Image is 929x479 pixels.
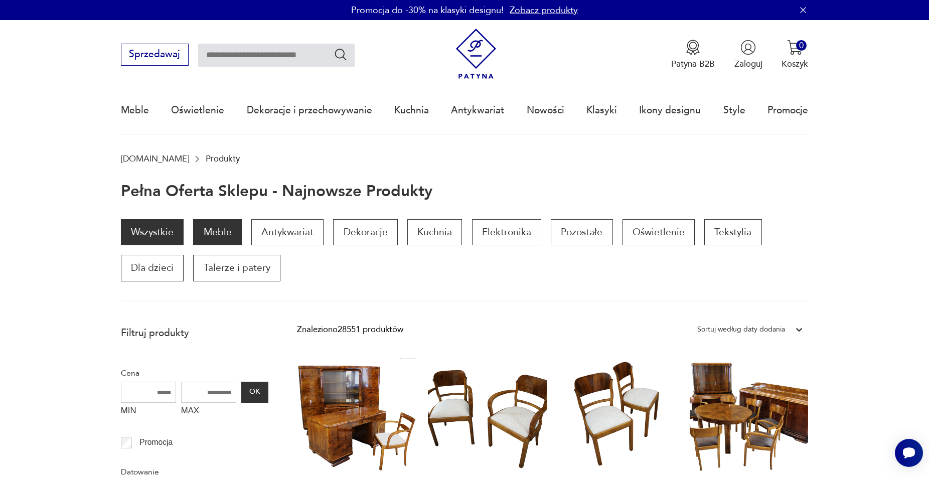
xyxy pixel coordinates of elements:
img: Ikonka użytkownika [740,40,756,55]
a: Style [723,87,745,133]
img: Patyna - sklep z meblami i dekoracjami vintage [451,29,502,79]
a: Antykwariat [251,219,324,245]
p: Zaloguj [734,58,762,70]
p: Promocja do -30% na klasyki designu! [351,4,504,17]
a: Oświetlenie [623,219,695,245]
h1: Pełna oferta sklepu - najnowsze produkty [121,183,432,200]
a: [DOMAIN_NAME] [121,154,189,164]
div: 0 [796,40,807,51]
a: Ikony designu [639,87,701,133]
iframe: Smartsupp widget button [895,439,923,467]
button: OK [241,382,268,403]
a: Ikona medaluPatyna B2B [671,40,715,70]
p: Produkty [206,154,240,164]
a: Sprzedawaj [121,51,189,59]
a: Dekoracje [333,219,397,245]
a: Pozostałe [551,219,612,245]
button: Sprzedawaj [121,44,189,66]
img: Ikona medalu [685,40,701,55]
p: Cena [121,367,268,380]
a: Tekstylia [704,219,761,245]
a: Elektronika [472,219,541,245]
div: Sortuj według daty dodania [697,323,785,336]
a: Antykwariat [451,87,504,133]
button: Zaloguj [734,40,762,70]
a: Nowości [527,87,564,133]
img: Ikona koszyka [787,40,803,55]
a: Wszystkie [121,219,184,245]
button: Szukaj [334,47,348,62]
p: Koszyk [782,58,808,70]
div: Znaleziono 28551 produktów [297,323,403,336]
label: MIN [121,403,176,422]
p: Datowanie [121,465,268,478]
p: Promocja [139,436,173,449]
p: Filtruj produkty [121,327,268,340]
a: Klasyki [586,87,617,133]
p: Patyna B2B [671,58,715,70]
a: Kuchnia [394,87,429,133]
a: Dla dzieci [121,255,184,281]
button: 0Koszyk [782,40,808,70]
label: MAX [181,403,236,422]
button: Patyna B2B [671,40,715,70]
a: Promocje [767,87,808,133]
a: Oświetlenie [171,87,224,133]
a: Dekoracje i przechowywanie [247,87,372,133]
a: Talerze i patery [193,255,280,281]
a: Kuchnia [407,219,462,245]
a: Zobacz produkty [510,4,578,17]
a: Meble [193,219,241,245]
a: Meble [121,87,149,133]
